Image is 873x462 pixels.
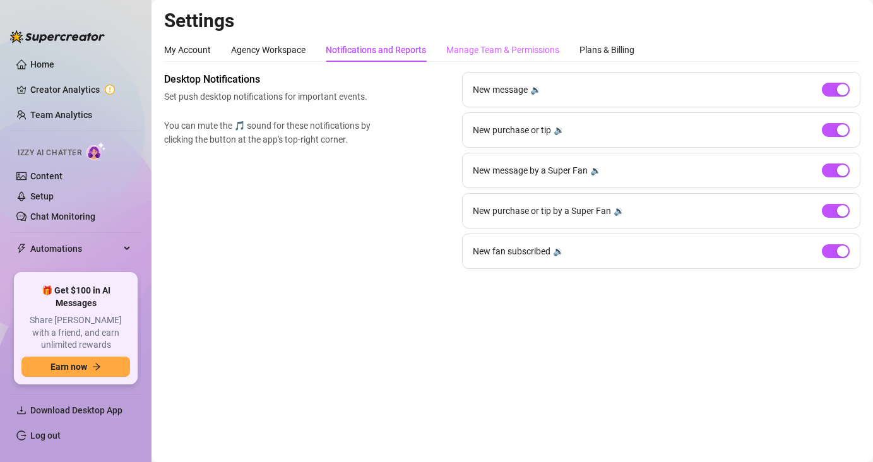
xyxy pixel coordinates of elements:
img: logo-BBDzfeDw.svg [10,30,105,43]
a: Log out [30,430,61,441]
span: Izzy AI Chatter [18,147,81,159]
button: Earn nowarrow-right [21,357,130,377]
span: New message by a Super Fan [473,163,588,177]
div: 🔉 [590,163,601,177]
div: 🔉 [554,123,564,137]
span: New fan subscribed [473,244,550,258]
span: Download Desktop App [30,405,122,415]
a: Chat Monitoring [30,211,95,222]
a: Team Analytics [30,110,92,120]
div: Manage Team & Permissions [446,43,559,57]
span: Chat Copilot [30,264,120,284]
div: 🔉 [530,83,541,97]
a: Home [30,59,54,69]
div: 🔉 [553,244,564,258]
span: New purchase or tip by a Super Fan [473,204,611,218]
img: AI Chatter [86,142,106,160]
div: Notifications and Reports [326,43,426,57]
span: arrow-right [92,362,101,371]
h2: Settings [164,9,860,33]
a: Content [30,171,62,181]
div: My Account [164,43,211,57]
span: New purchase or tip [473,123,551,137]
span: You can mute the 🎵 sound for these notifications by clicking the button at the app's top-right co... [164,119,376,146]
div: Plans & Billing [579,43,634,57]
div: Agency Workspace [231,43,306,57]
span: download [16,405,27,415]
a: Setup [30,191,54,201]
span: New message [473,83,528,97]
span: Share [PERSON_NAME] with a friend, and earn unlimited rewards [21,314,130,352]
div: 🔉 [614,204,624,218]
span: Set push desktop notifications for important events. [164,90,376,104]
span: Earn now [50,362,87,372]
span: thunderbolt [16,244,27,254]
a: Creator Analytics exclamation-circle [30,80,131,100]
span: 🎁 Get $100 in AI Messages [21,285,130,309]
span: Desktop Notifications [164,72,376,87]
span: Automations [30,239,120,259]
